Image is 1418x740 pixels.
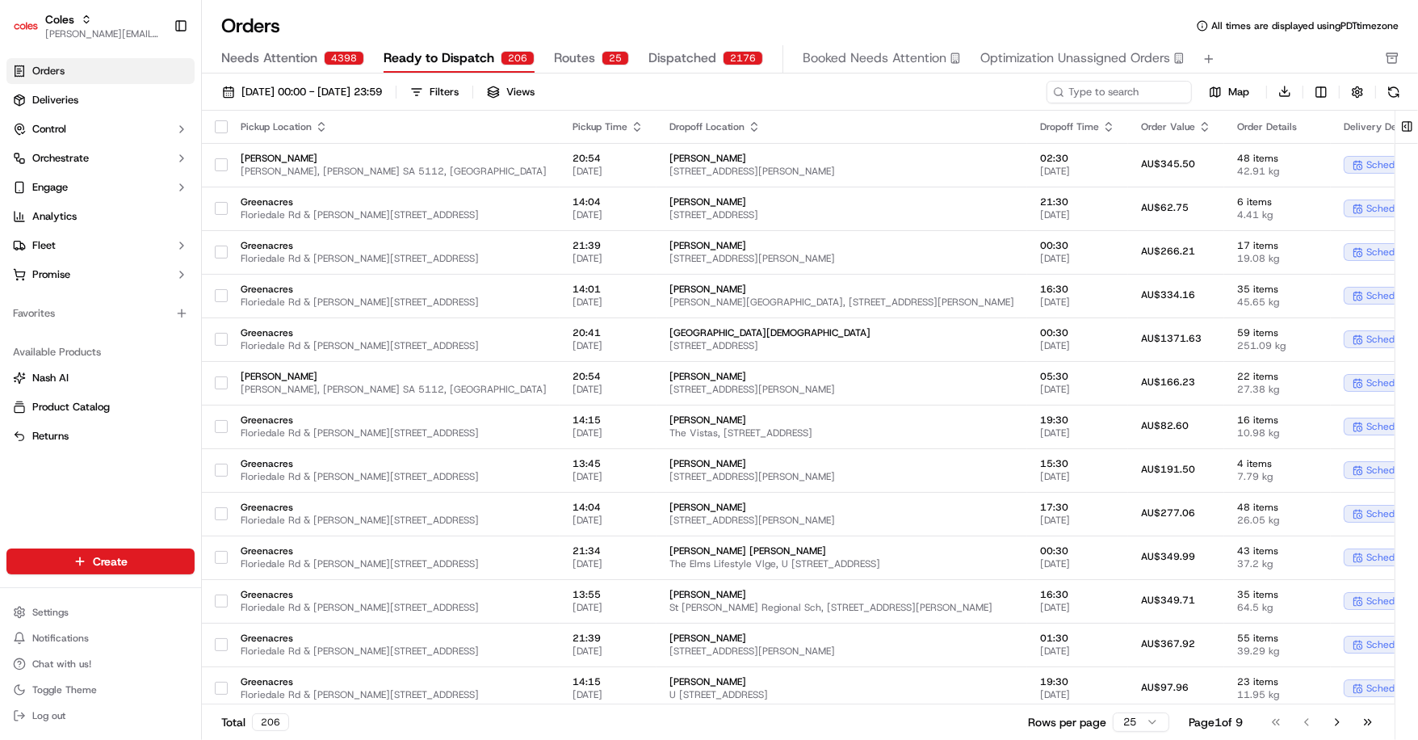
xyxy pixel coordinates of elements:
[241,252,547,265] span: Floriedale Rd & [PERSON_NAME][STREET_ADDRESS]
[143,250,176,263] span: [DATE]
[241,632,547,645] span: Greenacres
[250,206,294,225] button: See all
[573,544,644,557] span: 21:34
[1028,714,1106,730] p: Rows per page
[573,208,644,221] span: [DATE]
[573,645,644,658] span: [DATE]
[1040,152,1115,165] span: 02:30
[1237,514,1318,527] span: 26.05 kg
[1040,588,1115,601] span: 16:30
[669,514,1014,527] span: [STREET_ADDRESS][PERSON_NAME]
[602,51,629,65] div: 25
[1141,550,1195,563] span: AU$349.99
[6,339,195,365] div: Available Products
[1040,601,1115,614] span: [DATE]
[1237,601,1318,614] span: 64.5 kg
[143,293,176,306] span: [DATE]
[723,51,763,65] div: 2176
[669,326,1014,339] span: [GEOGRAPHIC_DATA][DEMOGRAPHIC_DATA]
[669,339,1014,352] span: [STREET_ADDRESS]
[1141,419,1189,432] span: AU$82.60
[669,383,1014,396] span: [STREET_ADDRESS][PERSON_NAME]
[32,250,45,263] img: 1736555255976-a54dd68f-1ca7-489b-9aae-adbdc363a1c4
[161,400,195,412] span: Pylon
[669,632,1014,645] span: [PERSON_NAME]
[1237,427,1318,439] span: 10.98 kg
[241,645,547,658] span: Floriedale Rd & [PERSON_NAME][STREET_ADDRESS]
[1237,414,1318,427] span: 16 items
[1040,383,1115,396] span: [DATE]
[1040,457,1115,470] span: 15:30
[241,457,547,470] span: Greenacres
[669,501,1014,514] span: [PERSON_NAME]
[648,48,716,68] span: Dispatched
[501,51,535,65] div: 206
[1141,463,1195,476] span: AU$191.50
[573,414,644,427] span: 14:15
[241,165,547,178] span: [PERSON_NAME], [PERSON_NAME] SA 5112, [GEOGRAPHIC_DATA]
[1237,326,1318,339] span: 59 items
[1237,383,1318,396] span: 27.38 kg
[1141,158,1195,170] span: AU$345.50
[1237,688,1318,701] span: 11.95 kg
[1141,507,1195,519] span: AU$277.06
[573,632,644,645] span: 21:39
[6,116,195,142] button: Control
[6,262,195,288] button: Promise
[1040,370,1115,383] span: 05:30
[45,11,74,27] button: Coles
[1237,632,1318,645] span: 55 items
[1211,19,1399,32] span: All times are displayed using PDT timezone
[1237,120,1318,133] div: Order Details
[669,165,1014,178] span: [STREET_ADDRESS][PERSON_NAME]
[573,588,644,601] span: 13:55
[1366,464,1413,477] span: scheduled
[1366,507,1413,520] span: scheduled
[669,296,1014,309] span: [PERSON_NAME][GEOGRAPHIC_DATA], [STREET_ADDRESS][PERSON_NAME]
[669,239,1014,252] span: [PERSON_NAME]
[241,196,547,208] span: Greenacres
[1141,288,1195,301] span: AU$334.16
[16,362,29,375] div: 📗
[153,360,259,376] span: API Documentation
[221,713,289,731] div: Total
[6,145,195,171] button: Orchestrate
[34,153,63,183] img: 9348399581014_9c7cce1b1fe23128a2eb_72.jpg
[384,48,494,68] span: Ready to Dispatch
[1237,645,1318,658] span: 39.29 kg
[1366,158,1413,171] span: scheduled
[241,414,547,427] span: Greenacres
[1237,470,1318,483] span: 7.79 kg
[1366,202,1413,215] span: scheduled
[669,152,1014,165] span: [PERSON_NAME]
[669,208,1014,221] span: [STREET_ADDRESS]
[13,400,188,414] a: Product Catalog
[32,658,91,671] span: Chat with us!
[1040,427,1115,439] span: [DATE]
[16,278,42,304] img: Ben Goodger
[669,370,1014,383] span: [PERSON_NAME]
[506,85,535,99] span: Views
[1040,688,1115,701] span: [DATE]
[1237,252,1318,265] span: 19.08 kg
[573,296,644,309] span: [DATE]
[275,158,294,178] button: Start new chat
[669,120,1014,133] div: Dropoff Location
[1237,165,1318,178] span: 42.91 kg
[573,370,644,383] span: 20:54
[403,81,466,103] button: Filters
[16,153,45,183] img: 1736555255976-a54dd68f-1ca7-489b-9aae-adbdc363a1c4
[6,174,195,200] button: Engage
[93,553,128,570] span: Create
[1366,246,1413,259] span: scheduled
[241,296,547,309] span: Floriedale Rd & [PERSON_NAME][STREET_ADDRESS]
[241,601,547,614] span: Floriedale Rd & [PERSON_NAME][STREET_ADDRESS]
[669,675,1014,688] span: [PERSON_NAME]
[669,283,1014,296] span: [PERSON_NAME]
[241,557,547,570] span: Floriedale Rd & [PERSON_NAME][STREET_ADDRESS]
[1040,632,1115,645] span: 01:30
[1141,201,1189,214] span: AU$62.75
[430,85,459,99] div: Filters
[241,675,547,688] span: Greenacres
[554,48,595,68] span: Routes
